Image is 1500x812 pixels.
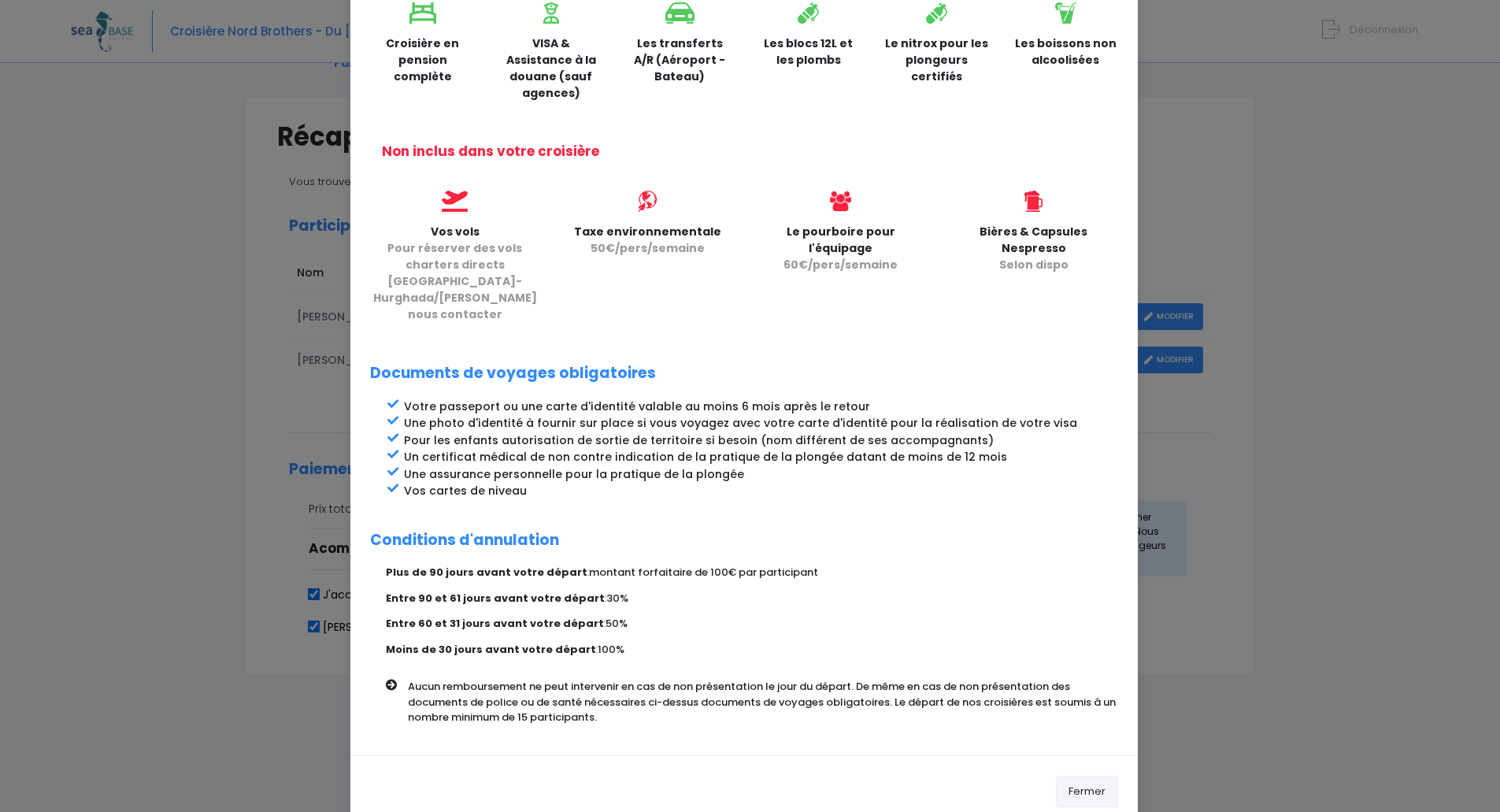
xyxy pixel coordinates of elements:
strong: Moins de 30 jours avant votre départ [386,642,596,657]
span: Selon dispo [999,257,1069,273]
li: Un certificat médical de non contre indication de la pratique de la plongée datant de moins de 12... [404,449,1118,465]
span: 30% [606,591,628,606]
img: icon_vols.svg [442,191,469,212]
strong: Entre 60 et 31 jours avant votre départ [386,616,604,631]
img: icon_users@2x.png [830,191,851,212]
p: Croisière en pension complète [370,35,475,85]
p: : [386,616,1118,632]
li: Une assurance personnelle pour la pratique de la plongée [404,466,1118,483]
p: Les blocs 12L et les plombs [756,35,861,69]
button: Fermer [1056,776,1118,807]
p: : [386,565,1118,580]
li: Vos cartes de niveau [404,483,1118,499]
img: icon_boisson.svg [1055,2,1076,24]
p: Vos vols [370,224,539,323]
p: : [386,591,1118,606]
p: Les transferts A/R (Aéroport - Bateau) [628,35,732,85]
p: Bières & Capsules Nespresso [949,224,1118,273]
img: icon_biere.svg [1024,191,1043,212]
img: icon_bouteille.svg [926,2,947,24]
p: Taxe environnementale [563,224,732,257]
img: icon_voiture.svg [665,2,694,24]
img: icon_visa.svg [543,2,559,24]
img: icon_bouteille.svg [798,2,819,24]
p: Les boissons non alcoolisées [1013,35,1118,69]
li: Votre passeport ou une carte d'identité valable au moins 6 mois après le retour [404,399,1118,415]
span: 50% [606,616,628,631]
h2: Documents de voyages obligatoires [370,365,1118,383]
img: icon_environment.svg [637,191,658,212]
h2: Non inclus dans votre croisière [382,143,1118,159]
li: Pour les enfants autorisation de sortie de territoire si besoin (nom différent de ses accompagnants) [404,432,1118,449]
p: Le nitrox pour les plongeurs certifiés [884,35,989,85]
span: 60€/pers/semaine [783,257,898,273]
span: 50€/pers/semaine [591,240,705,256]
h2: Conditions d'annulation [370,532,1118,550]
strong: Plus de 90 jours avant votre départ [386,565,587,580]
span: montant forfaitaire de 100€ par participant [589,565,818,580]
p: VISA & Assistance à la douane (sauf agences) [498,35,603,102]
span: Pour réserver des vols charters directs [GEOGRAPHIC_DATA]-Hurghada/[PERSON_NAME] nous contacter [373,240,537,322]
img: icon_lit.svg [409,2,436,24]
p: : [386,642,1118,658]
li: Une photo d'identité à fournir sur place si vous voyagez avec votre carte d'identité pour la réal... [404,415,1118,432]
strong: Entre 90 et 61 jours avant votre départ [386,591,605,606]
p: Le pourboire pour l'équipage [756,224,925,273]
p: Aucun remboursement ne peut intervenir en cas de non présentation le jour du départ. De même en c... [408,679,1130,725]
span: 100% [598,642,624,657]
